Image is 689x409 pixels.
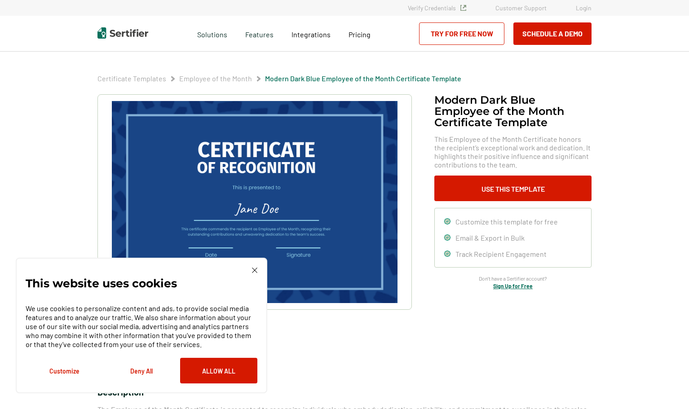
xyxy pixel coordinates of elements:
button: Customize [26,358,103,383]
span: Features [245,28,274,39]
h1: Modern Dark Blue Employee of the Month Certificate Template [434,94,592,128]
span: Don’t have a Sertifier account? [479,274,547,283]
a: Login [576,4,592,12]
p: This website uses cookies [26,279,177,288]
button: Allow All [180,358,257,383]
button: Schedule a Demo [513,22,592,45]
span: Pricing [349,30,371,39]
a: Verify Credentials [408,4,466,12]
a: Certificate Templates [97,74,166,83]
a: Modern Dark Blue Employee of the Month Certificate Template [265,74,461,83]
span: Customize this template for free [455,217,558,226]
a: Pricing [349,28,371,39]
a: Employee of the Month [179,74,252,83]
button: Use This Template [434,176,592,201]
span: This Employee of the Month Certificate honors the recipient’s exceptional work and dedication. It... [434,135,592,169]
iframe: Chat Widget [644,366,689,409]
p: We use cookies to personalize content and ads, to provide social media features and to analyze ou... [26,304,257,349]
a: Try for Free Now [419,22,504,45]
span: Solutions [197,28,227,39]
span: Integrations [291,30,331,39]
img: Verified [460,5,466,11]
img: Sertifier | Digital Credentialing Platform [97,27,148,39]
span: Email & Export in Bulk [455,233,525,242]
a: Sign Up for Free [493,283,533,289]
a: Customer Support [495,4,547,12]
div: Breadcrumb [97,74,461,83]
a: Integrations [291,28,331,39]
button: Deny All [103,358,180,383]
img: Cookie Popup Close [252,268,257,273]
span: Track Recipient Engagement [455,250,547,258]
img: Modern Dark Blue Employee of the Month Certificate Template [112,101,397,303]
